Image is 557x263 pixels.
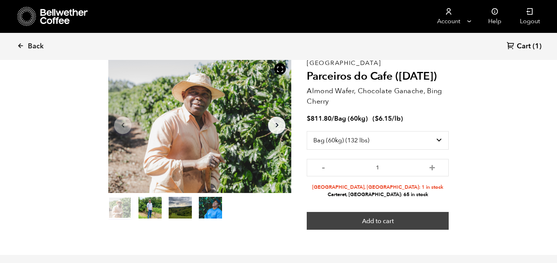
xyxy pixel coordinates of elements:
[392,114,401,123] span: /lb
[334,114,368,123] span: Bag (60kg)
[372,114,403,123] span: ( )
[318,163,328,171] button: -
[533,42,542,51] span: (1)
[307,212,449,230] button: Add to cart
[427,163,437,171] button: +
[331,114,334,123] span: /
[517,42,531,51] span: Cart
[307,114,331,123] bdi: 811.80
[307,184,449,191] li: [GEOGRAPHIC_DATA], [GEOGRAPHIC_DATA]: 1 in stock
[307,114,311,123] span: $
[307,86,449,107] p: Almond Wafer, Chocolate Ganache, Bing Cherry
[375,114,392,123] bdi: 6.15
[307,70,449,83] h2: Parceiros do Cafe ([DATE])
[375,114,379,123] span: $
[507,41,542,52] a: Cart (1)
[307,191,449,198] li: Carteret, [GEOGRAPHIC_DATA]: 65 in stock
[28,42,44,51] span: Back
